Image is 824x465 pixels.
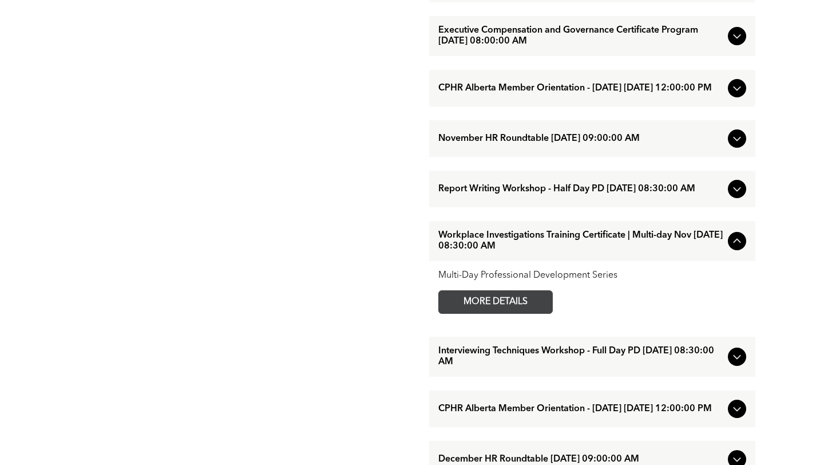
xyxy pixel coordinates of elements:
span: CPHR Alberta Member Orientation - [DATE] [DATE] 12:00:00 PM [438,404,723,415]
a: MORE DETAILS [438,290,553,314]
span: Report Writing Workshop - Half Day PD [DATE] 08:30:00 AM [438,184,723,195]
span: Interviewing Techniques Workshop - Full Day PD [DATE] 08:30:00 AM [438,346,723,368]
span: Workplace Investigations Training Certificate | Multi-day Nov [DATE] 08:30:00 AM [438,230,723,252]
span: Executive Compensation and Governance Certificate Program [DATE] 08:00:00 AM [438,25,723,47]
span: November HR Roundtable [DATE] 09:00:00 AM [438,133,723,144]
span: CPHR Alberta Member Orientation - [DATE] [DATE] 12:00:00 PM [438,83,723,94]
span: MORE DETAILS [450,291,541,313]
div: Multi-Day Professional Development Series [438,270,746,281]
span: December HR Roundtable [DATE] 09:00:00 AM [438,454,723,465]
